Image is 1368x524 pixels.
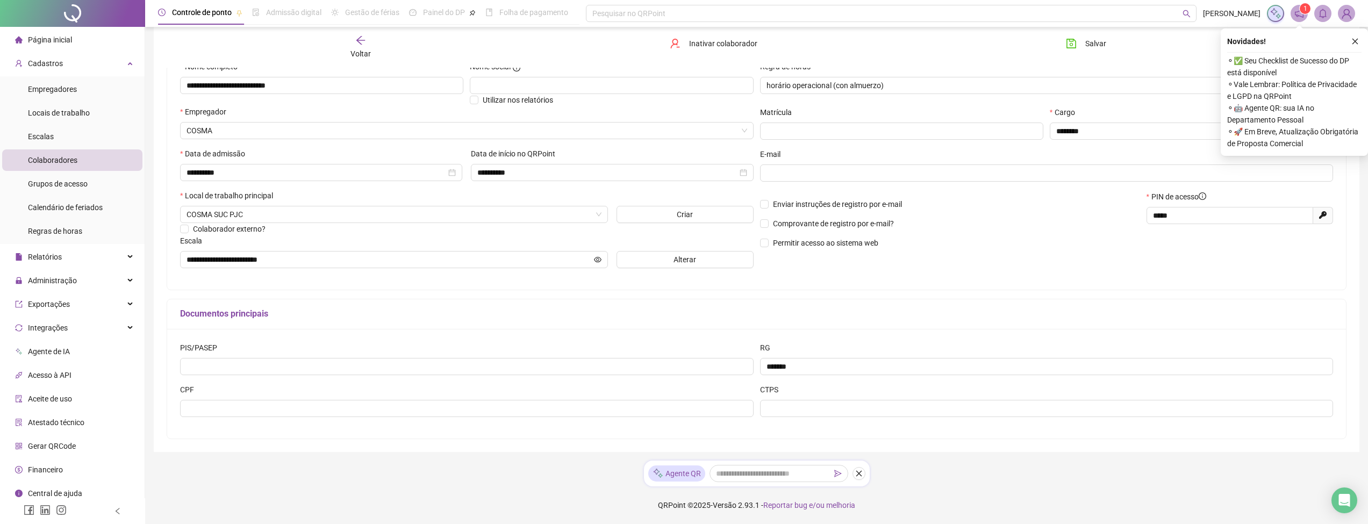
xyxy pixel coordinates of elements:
[648,465,705,482] div: Agente QR
[1203,8,1260,19] span: [PERSON_NAME]
[1066,38,1077,49] span: save
[594,256,601,263] span: eye
[1270,8,1281,19] img: sparkle-icon.fc2bf0ac1784a2077858766a79e2daf3.svg
[180,384,201,396] label: CPF
[180,190,280,202] label: Local de trabalho principal
[423,8,465,17] span: Painel do DP
[767,77,1230,94] span: horário operacional (con almuerzo)
[180,106,233,118] label: Empregador
[28,132,54,141] span: Escalas
[15,276,23,284] span: lock
[760,384,785,396] label: CTPS
[1227,126,1362,149] span: ⚬ 🚀 Em Breve, Atualização Obrigatória de Proposta Comercial
[773,239,878,247] span: Permitir acesso ao sistema web
[15,489,23,497] span: info-circle
[15,418,23,426] span: solution
[773,219,894,228] span: Comprovante de registro por e-mail?
[1351,38,1359,45] span: close
[28,347,70,356] span: Agente de IA
[670,38,681,49] span: user-delete
[180,235,209,247] label: Escala
[713,501,736,509] span: Versão
[180,307,1333,320] h5: Documentos principais
[28,180,88,188] span: Grupos de acesso
[28,276,77,285] span: Administração
[28,394,72,403] span: Aceite de uso
[674,254,696,265] span: Alterar
[1199,192,1206,200] span: info-circle
[180,342,224,354] label: PIS/PASEP
[158,9,166,16] span: clock-circle
[1227,78,1362,102] span: ⚬ Vale Lembrar: Política de Privacidade e LGPD na QRPoint
[28,418,84,427] span: Atestado técnico
[15,465,23,473] span: dollar
[28,59,63,68] span: Cadastros
[24,505,34,515] span: facebook
[1227,102,1362,126] span: ⚬ 🤖 Agente QR: sua IA no Departamento Pessoal
[187,123,747,139] span: COSMA
[513,64,520,71] span: info-circle
[56,505,67,515] span: instagram
[834,470,842,477] span: send
[28,253,62,261] span: Relatórios
[1300,3,1310,14] sup: 1
[145,486,1368,524] footer: QRPoint © 2025 - 2.93.1 -
[345,8,399,17] span: Gestão de férias
[252,9,260,16] span: file-done
[471,148,562,160] label: Data de início no QRPoint
[617,251,754,268] button: Alterar
[180,148,252,160] label: Data de admissão
[773,200,902,209] span: Enviar instruções de registro por e-mail
[855,470,863,477] span: close
[1331,487,1357,513] div: Open Intercom Messenger
[1318,9,1328,18] span: bell
[1085,38,1106,49] span: Salvar
[15,371,23,378] span: api
[485,9,493,16] span: book
[331,9,339,16] span: sun
[1058,35,1114,52] button: Salvar
[15,442,23,449] span: qrcode
[193,225,266,233] span: Colaborador externo?
[483,96,553,104] span: Utilizar nos relatórios
[1227,35,1266,47] span: Novidades !
[28,109,90,117] span: Locais de trabalho
[236,10,242,16] span: pushpin
[350,49,371,58] span: Voltar
[409,9,417,16] span: dashboard
[28,371,71,379] span: Acesso à API
[28,227,82,235] span: Regras de horas
[15,300,23,307] span: export
[28,465,63,474] span: Financeiro
[677,209,693,220] span: Criar
[1338,5,1355,21] img: 94576
[499,8,568,17] span: Folha de pagamento
[28,156,77,164] span: Colaboradores
[760,342,777,354] label: RG
[28,300,70,308] span: Exportações
[1294,9,1304,18] span: notification
[15,394,23,402] span: audit
[15,324,23,331] span: sync
[355,35,366,46] span: arrow-left
[1050,106,1082,118] label: Cargo
[28,203,103,212] span: Calendário de feriados
[617,206,754,223] button: Criar
[1183,10,1191,18] span: search
[114,507,121,515] span: left
[760,148,787,160] label: E-mail
[15,35,23,43] span: home
[40,505,51,515] span: linkedin
[760,106,799,118] label: Matrícula
[763,501,855,509] span: Reportar bug e/ou melhoria
[28,489,82,498] span: Central de ajuda
[28,442,76,450] span: Gerar QRCode
[187,206,601,222] span: COSMA SCANIA
[469,10,476,16] span: pushpin
[1227,55,1362,78] span: ⚬ ✅ Seu Checklist de Sucesso do DP está disponível
[28,324,68,332] span: Integrações
[653,468,663,479] img: sparkle-icon.fc2bf0ac1784a2077858766a79e2daf3.svg
[15,59,23,67] span: user-add
[28,85,77,94] span: Empregadores
[266,8,321,17] span: Admissão digital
